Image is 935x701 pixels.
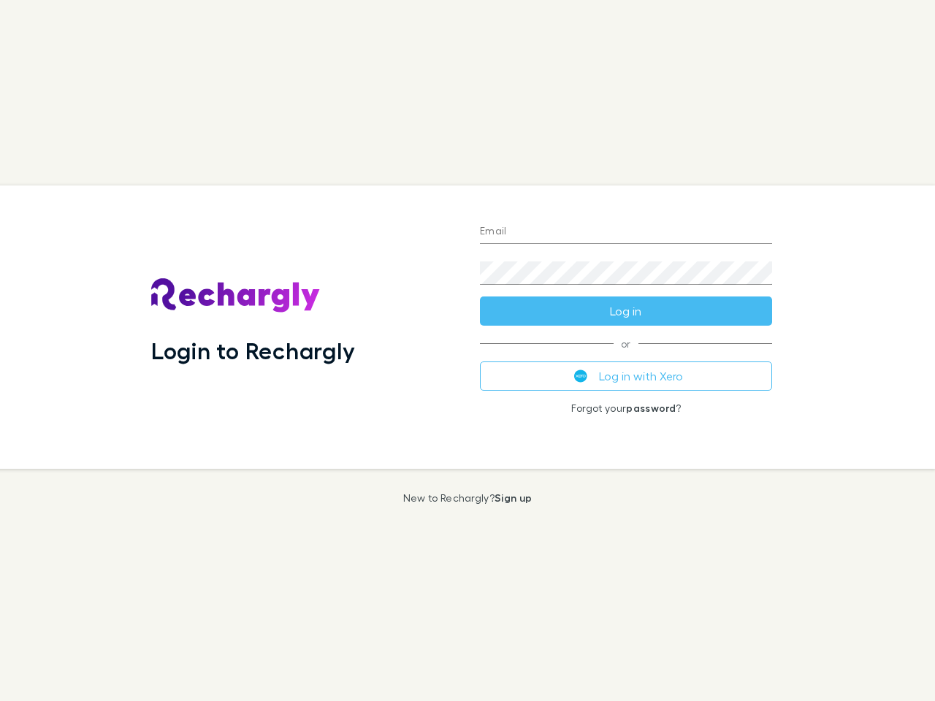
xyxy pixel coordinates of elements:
img: Rechargly's Logo [151,278,321,313]
button: Log in [480,296,772,326]
a: Sign up [495,491,532,504]
a: password [626,402,676,414]
button: Log in with Xero [480,361,772,391]
p: New to Rechargly? [403,492,533,504]
p: Forgot your ? [480,402,772,414]
span: or [480,343,772,344]
img: Xero's logo [574,369,587,383]
h1: Login to Rechargly [151,337,355,364]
